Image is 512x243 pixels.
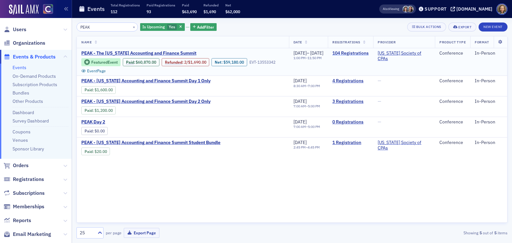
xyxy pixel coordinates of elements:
span: $1,690.00 [188,60,206,65]
span: Email Marketing [13,231,51,238]
span: : [165,60,184,65]
span: — [378,119,381,125]
a: Events [13,65,26,70]
strong: 5 [478,230,483,236]
button: AddFilter [190,23,217,31]
a: PEAK - [US_STATE] Accounting and Finance Summit Student Bundle [81,140,220,146]
div: Conference [439,99,466,104]
span: Colorado Society of CPAs [378,140,430,151]
span: 112 [111,9,117,14]
span: Name [81,40,92,44]
span: Orders [13,162,29,169]
span: PEAK - The Colorado Accounting and Finance Summit [81,50,196,56]
a: Survey Dashboard [13,118,49,124]
span: [DATE] [293,50,307,56]
div: – [293,84,320,88]
span: Net : [215,60,223,65]
time: 11:50 PM [308,56,322,60]
a: EventPage [81,68,106,73]
img: SailAMX [9,4,39,15]
a: Paid [85,129,93,133]
a: New Event [479,23,508,29]
div: – [293,104,320,108]
a: [US_STATE] Society of CPAs [378,140,430,151]
div: Conference [439,140,466,146]
a: Paid [85,87,93,92]
div: Also [383,7,389,11]
a: Email Marketing [4,231,51,238]
a: Subscriptions [4,190,45,197]
p: Total Registrations [111,3,140,7]
span: Add Filter [197,24,214,30]
span: Subscriptions [13,190,45,197]
a: Venues [13,137,28,143]
span: Users [13,26,26,33]
a: Sponsor Library [13,146,44,152]
div: Refunded: 152 - $6087000 [162,58,209,66]
span: Events & Products [13,53,56,60]
a: Users [4,26,26,33]
div: In-Person [475,99,503,104]
span: : [85,87,94,92]
div: Paid: 0 - $0 [81,127,108,135]
span: Product Type [439,40,466,44]
span: Tiffany Carson [407,6,414,13]
span: PEAK - Colorado Accounting and Finance Summit Day 2 Only [81,99,211,104]
span: $62,000 [225,9,240,14]
div: Featured Event [91,60,118,64]
span: Stacy Svendsen [402,6,409,13]
button: New Event [479,22,508,32]
div: Bulk Actions [416,25,441,29]
a: On-Demand Products [13,73,56,79]
button: × [131,24,137,30]
span: Reports [13,217,31,224]
span: $20.00 [94,149,107,154]
a: 4 Registrations [332,78,369,84]
time: 4:45 PM [308,145,320,149]
span: $1,600.00 [94,87,113,92]
a: Bundles [13,90,29,96]
span: Registrations [332,40,360,44]
span: [DATE] [293,139,307,145]
strong: 5 [493,230,498,236]
div: Featured Event [81,58,121,66]
a: 1 Registration [332,140,369,146]
span: [DATE] [293,78,307,84]
div: – [293,50,324,56]
span: Yes [169,24,175,29]
div: Paid: 2 - $2000 [81,148,110,155]
a: PEAK - [US_STATE] Accounting and Finance Summit Day 2 Only [81,99,211,104]
div: – [293,56,324,60]
span: $1,690 [203,9,216,14]
time: 7:00 AM [293,124,306,129]
div: Net: $5918000 [211,58,247,66]
a: Other Products [13,98,43,104]
span: PEAK Day 2 [81,119,189,125]
time: 7:00 AM [293,104,306,108]
span: Viewing [383,7,399,11]
a: Subscription Products [13,82,57,87]
div: Paid: 7 - $120000 [81,106,116,114]
span: Colorado Society of CPAs [378,50,430,62]
a: Reports [4,217,31,224]
p: Paid Registrations [147,3,175,7]
span: $1,200.00 [94,108,113,113]
p: Paid [182,3,197,7]
span: $60,870.00 [136,60,156,65]
a: 104 Registrations [332,50,369,56]
a: Organizations [4,40,45,47]
time: 1:00 PM [293,56,306,60]
a: Coupons [13,129,31,135]
span: : [85,108,94,113]
div: – [293,125,320,129]
div: Paid: 152 - $6087000 [123,58,159,66]
span: [DATE] [293,119,307,125]
h1: Events [87,5,105,13]
a: PEAK - [US_STATE] Accounting and Finance Summit Day 1 Only [81,78,211,84]
div: – [293,145,320,149]
div: Conference [439,119,466,125]
a: Registrations [4,176,44,183]
a: PEAK - The [US_STATE] Accounting and Finance Summit [81,50,284,56]
a: 0 Registrations [332,119,369,125]
p: Net [225,3,240,7]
